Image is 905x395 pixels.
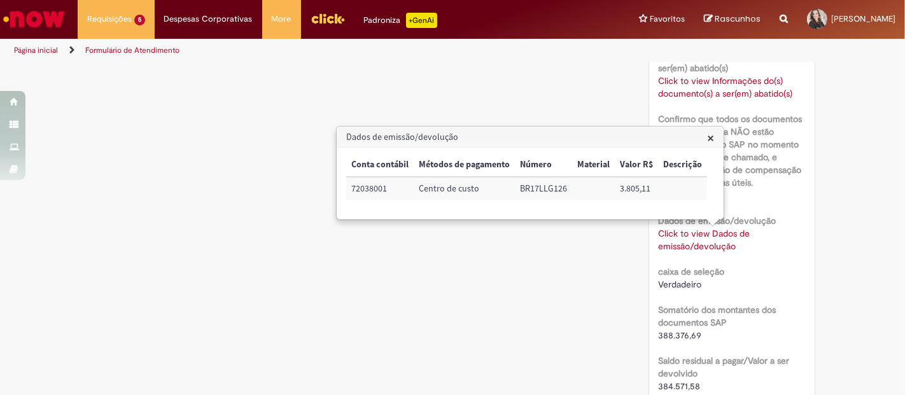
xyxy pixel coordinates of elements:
[272,13,291,25] span: More
[337,127,723,148] h3: Dados de emissão/devolução
[831,13,895,24] span: [PERSON_NAME]
[659,380,701,392] span: 384.571,58
[707,129,714,146] span: ×
[659,304,776,328] b: Somatório dos montantes dos documentos SAP
[572,177,615,200] td: Material:
[346,177,414,200] td: Conta contábil: 72038001
[85,45,179,55] a: Formulário de Atendimento
[311,9,345,28] img: click_logo_yellow_360x200.png
[659,75,793,99] a: Click to view Informações do(s) documento(s) a ser(em) abatido(s)
[164,13,253,25] span: Despesas Corporativas
[659,266,725,277] b: caixa de seleção
[406,13,437,28] p: +GenAi
[1,6,67,32] img: ServiceNow
[10,39,594,62] ul: Trilhas de página
[615,153,658,177] th: Valor R$
[336,126,724,220] div: Dados de emissão/devolução
[715,13,761,25] span: Rascunhos
[658,177,707,200] td: Descrição:
[615,177,658,200] td: Valor R$: 3.805,11
[515,177,572,200] td: Número: BR17LLG126
[659,113,803,188] b: Confirmo que todos os documentos informados acima NÃO estão compensados no SAP no momento de aber...
[346,153,414,177] th: Conta contábil
[134,15,145,25] span: 5
[364,13,437,28] div: Padroniza
[707,131,714,144] button: Close
[414,153,515,177] th: Métodos de pagamento
[704,13,761,25] a: Rascunhos
[658,153,707,177] th: Descrição
[572,153,615,177] th: Material
[659,215,776,226] b: Dados de emissão/devolução
[14,45,58,55] a: Página inicial
[650,13,685,25] span: Favoritos
[659,279,702,290] span: Verdadeiro
[515,153,572,177] th: Número
[659,50,794,74] b: Informações do(s) documento(s) a ser(em) abatido(s)
[414,177,515,200] td: Métodos de pagamento: Centro de custo
[659,329,702,341] span: 388.376,69
[659,228,750,252] a: Click to view Dados de emissão/devolução
[659,355,790,379] b: Saldo residual a pagar/Valor a ser devolvido
[87,13,132,25] span: Requisições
